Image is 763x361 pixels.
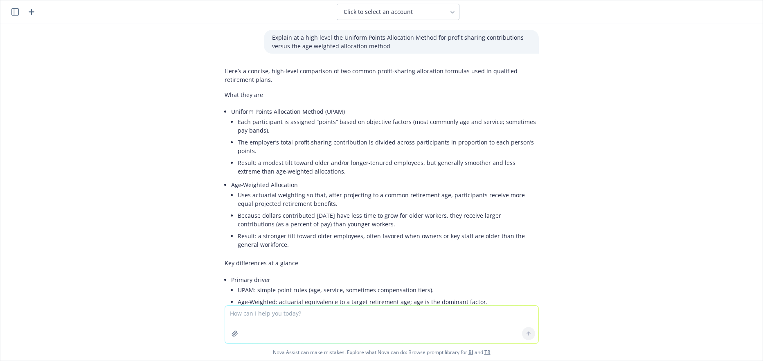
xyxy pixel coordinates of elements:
[337,4,459,20] button: Click to select an account
[484,349,491,356] a: TR
[238,284,539,296] li: UPAM: simple point rules (age, service, sometimes compensation tiers).
[225,90,539,99] p: What they are
[225,67,539,84] p: Here’s a concise, high‑level comparison of two common profit‑sharing allocation formulas used in ...
[225,259,539,267] p: Key differences at a glance
[231,107,539,116] p: Uniform Points Allocation Method (UPAM)
[238,230,539,250] li: Result: a stronger tilt toward older employees, often favored when owners or key staff are older ...
[468,349,473,356] a: BI
[238,296,539,308] li: Age‑Weighted: actuarial equivalence to a target retirement age; age is the dominant factor.
[238,116,539,136] li: Each participant is assigned “points” based on objective factors (most commonly age and service; ...
[344,8,413,16] span: Click to select an account
[4,344,759,361] span: Nova Assist can make mistakes. Explore what Nova can do: Browse prompt library for and
[231,275,539,284] p: Primary driver
[272,33,531,50] p: Explain at a high level the Uniform Points Allocation Method for profit sharing contributions ver...
[231,180,539,189] p: Age‑Weighted Allocation
[238,136,539,157] li: The employer’s total profit‑sharing contribution is divided across participants in proportion to ...
[238,189,539,210] li: Uses actuarial weighting so that, after projecting to a common retirement age, participants recei...
[238,157,539,177] li: Result: a modest tilt toward older and/or longer‑tenured employees, but generally smoother and le...
[238,210,539,230] li: Because dollars contributed [DATE] have less time to grow for older workers, they receive larger ...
